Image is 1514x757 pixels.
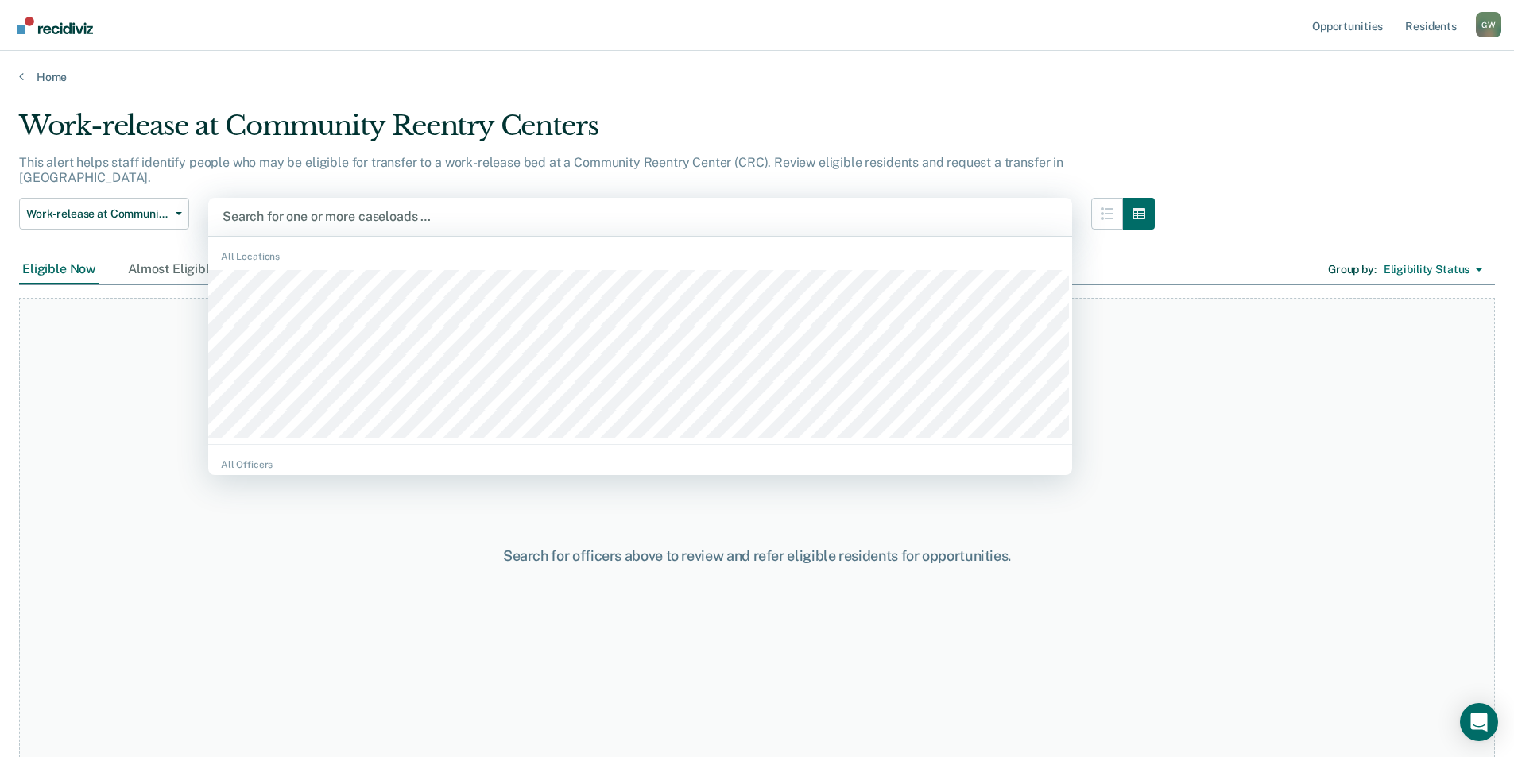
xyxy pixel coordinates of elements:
[208,249,1072,264] div: All Locations
[208,458,1072,472] div: All Officers
[1476,12,1501,37] div: G W
[26,207,169,221] span: Work-release at Community Reentry Centers
[19,110,1155,155] div: Work-release at Community Reentry Centers
[19,198,189,230] button: Work-release at Community Reentry Centers
[1377,257,1489,283] button: Eligibility Status
[125,255,220,284] div: Almost Eligible
[1328,263,1377,276] div: Group by :
[19,155,1063,185] p: This alert helps staff identify people who may be eligible for transfer to a work-release bed at ...
[19,70,1495,84] a: Home
[1384,263,1469,276] div: Eligibility Status
[389,547,1126,565] div: Search for officers above to review and refer eligible residents for opportunities.
[19,255,99,284] div: Eligible Now
[1460,703,1498,741] div: Open Intercom Messenger
[17,17,93,34] img: Recidiviz
[1476,12,1501,37] button: Profile dropdown button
